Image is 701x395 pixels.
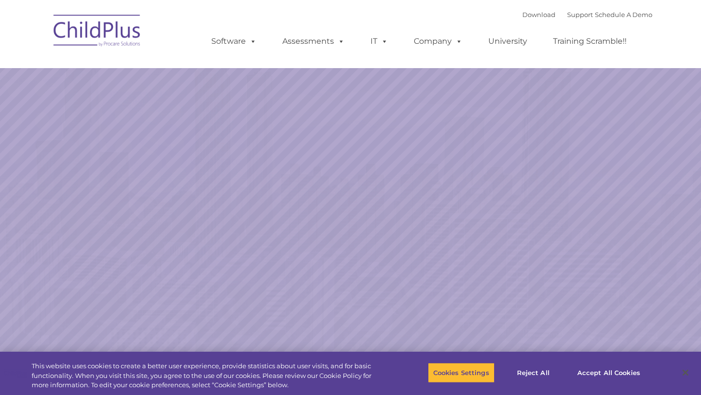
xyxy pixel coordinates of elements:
[572,362,646,383] button: Accept All Cookies
[361,32,398,51] a: IT
[567,11,593,18] a: Support
[273,32,354,51] a: Assessments
[404,32,472,51] a: Company
[202,32,266,51] a: Software
[522,11,652,18] font: |
[479,32,537,51] a: University
[595,11,652,18] a: Schedule A Demo
[675,362,696,383] button: Close
[49,8,146,56] img: ChildPlus by Procare Solutions
[522,11,555,18] a: Download
[503,362,564,383] button: Reject All
[543,32,636,51] a: Training Scramble!!
[32,361,386,390] div: This website uses cookies to create a better user experience, provide statistics about user visit...
[476,209,592,240] a: Learn More
[428,362,495,383] button: Cookies Settings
